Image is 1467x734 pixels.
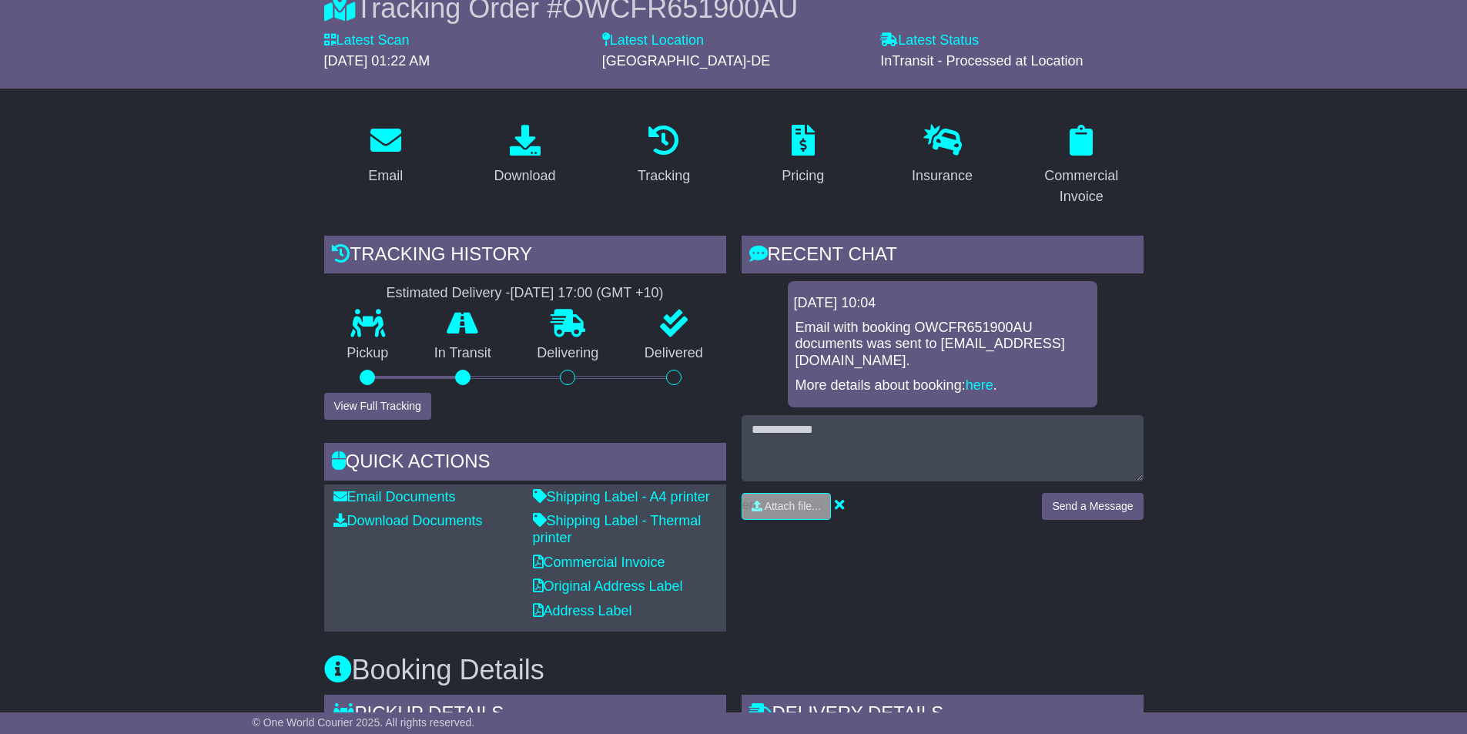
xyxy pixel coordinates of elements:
[324,393,431,420] button: View Full Tracking
[324,655,1144,685] h3: Booking Details
[794,295,1091,312] div: [DATE] 10:04
[324,345,412,362] p: Pickup
[494,166,555,186] div: Download
[902,119,983,192] a: Insurance
[533,513,702,545] a: Shipping Label - Thermal printer
[368,166,403,186] div: Email
[621,345,726,362] p: Delivered
[602,32,704,49] label: Latest Location
[742,236,1144,277] div: RECENT CHAT
[628,119,700,192] a: Tracking
[533,578,683,594] a: Original Address Label
[638,166,690,186] div: Tracking
[533,489,710,504] a: Shipping Label - A4 printer
[333,513,483,528] a: Download Documents
[1030,166,1134,207] div: Commercial Invoice
[324,285,726,302] div: Estimated Delivery -
[324,53,430,69] span: [DATE] 01:22 AM
[411,345,514,362] p: In Transit
[782,166,824,186] div: Pricing
[602,53,770,69] span: [GEOGRAPHIC_DATA]-DE
[772,119,834,192] a: Pricing
[966,377,993,393] a: here
[324,236,726,277] div: Tracking history
[484,119,565,192] a: Download
[324,443,726,484] div: Quick Actions
[912,166,973,186] div: Insurance
[514,345,622,362] p: Delivering
[880,53,1083,69] span: InTransit - Processed at Location
[1020,119,1144,213] a: Commercial Invoice
[1042,493,1143,520] button: Send a Message
[324,32,410,49] label: Latest Scan
[358,119,413,192] a: Email
[533,555,665,570] a: Commercial Invoice
[795,377,1090,394] p: More details about booking: .
[253,716,475,729] span: © One World Courier 2025. All rights reserved.
[533,603,632,618] a: Address Label
[795,320,1090,370] p: Email with booking OWCFR651900AU documents was sent to [EMAIL_ADDRESS][DOMAIN_NAME].
[333,489,456,504] a: Email Documents
[880,32,979,49] label: Latest Status
[511,285,664,302] div: [DATE] 17:00 (GMT +10)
